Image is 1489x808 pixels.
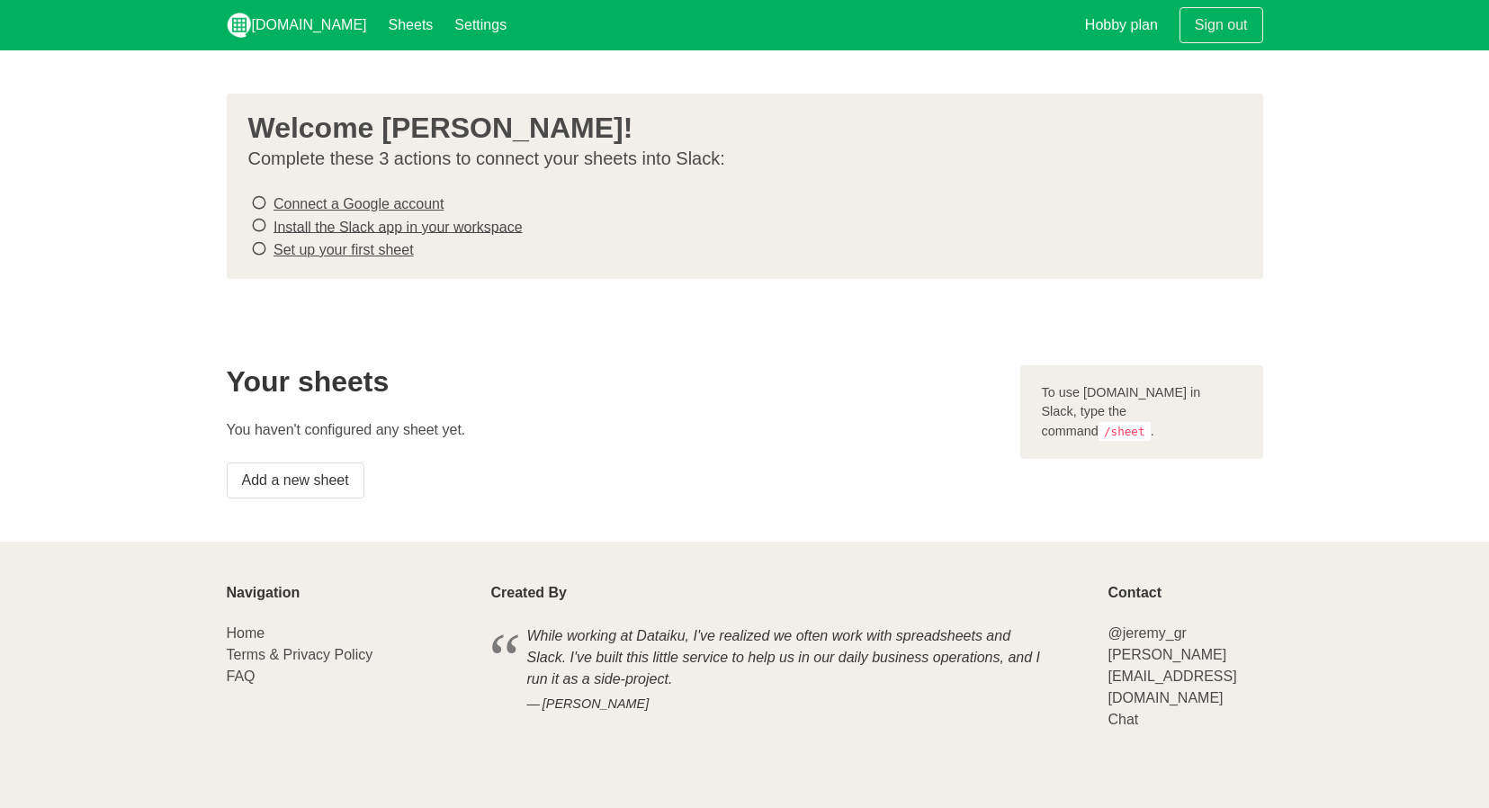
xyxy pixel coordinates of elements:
code: /sheet [1099,422,1151,441]
a: Connect a Google account [274,196,444,211]
h3: Welcome [PERSON_NAME]! [248,112,1227,144]
a: @jeremy_gr [1108,625,1186,641]
a: [PERSON_NAME][EMAIL_ADDRESS][DOMAIN_NAME] [1108,647,1236,705]
blockquote: While working at Dataiku, I've realized we often work with spreadsheets and Slack. I've built thi... [491,623,1087,717]
a: Chat [1108,712,1138,727]
img: logo_v2_white.png [227,13,252,38]
a: Terms & Privacy Policy [227,647,373,662]
a: Add a new sheet [227,462,364,498]
p: Created By [491,585,1087,601]
a: Sign out [1180,7,1263,43]
div: To use [DOMAIN_NAME] in Slack, type the command . [1020,365,1263,460]
a: Home [227,625,265,641]
a: Install the Slack app in your workspace [274,219,523,234]
p: Navigation [227,585,470,601]
p: You haven't configured any sheet yet. [227,419,999,441]
a: Set up your first sheet [274,242,414,257]
a: FAQ [227,669,256,684]
h2: Your sheets [227,365,999,398]
cite: [PERSON_NAME] [527,695,1051,714]
p: Contact [1108,585,1262,601]
p: Complete these 3 actions to connect your sheets into Slack: [248,148,1227,170]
